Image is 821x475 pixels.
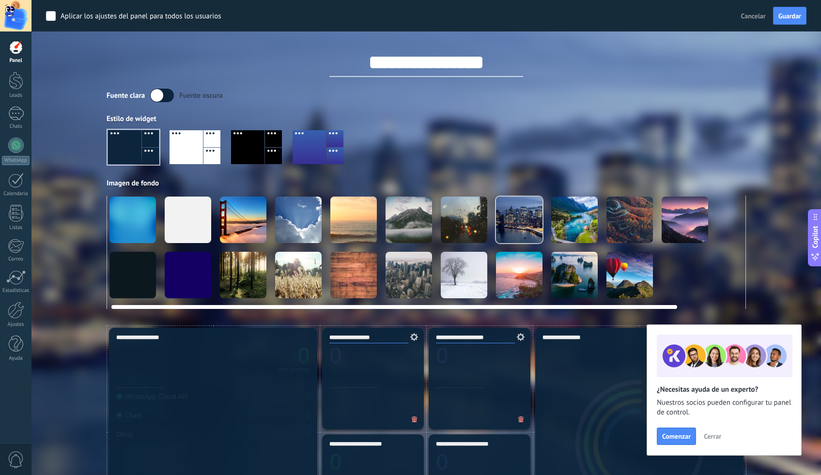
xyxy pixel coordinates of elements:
[741,12,766,20] span: Cancelar
[778,13,801,19] span: Guardar
[2,58,30,64] div: Panel
[2,191,30,197] div: Calendario
[107,91,145,100] div: Fuente clara
[107,179,746,188] div: Imagen de fondo
[2,256,30,262] div: Correo
[657,428,696,445] button: Comenzar
[2,355,30,362] div: Ayuda
[662,433,691,440] span: Comenzar
[179,91,223,100] div: Fuente oscura
[657,385,791,394] h2: ¿Necesitas ayuda de un experto?
[773,7,806,25] button: Guardar
[2,156,30,165] div: WhatsApp
[107,114,746,123] div: Estilo de widget
[810,226,820,248] span: Copilot
[737,9,770,23] button: Cancelar
[704,433,721,440] span: Cerrar
[2,322,30,328] div: Ajustes
[61,12,221,21] div: Aplicar los ajustes del panel para todos los usuarios
[2,123,30,130] div: Chats
[2,92,30,99] div: Leads
[2,288,30,294] div: Estadísticas
[657,398,791,417] span: Nuestros socios pueden configurar tu panel de control.
[2,225,30,231] div: Listas
[699,429,726,444] button: Cerrar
